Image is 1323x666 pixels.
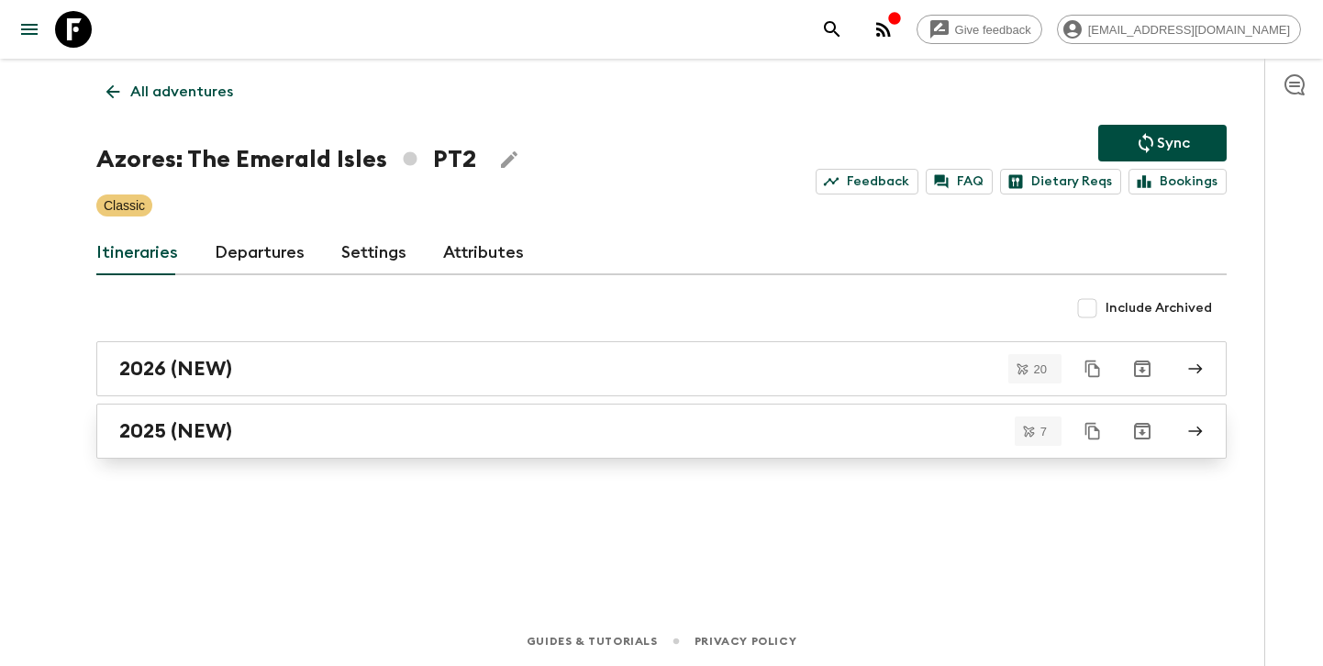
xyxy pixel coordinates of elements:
a: Settings [341,231,406,275]
a: FAQ [926,169,993,194]
p: Classic [104,196,145,215]
button: Duplicate [1076,352,1109,385]
button: Archive [1124,350,1161,387]
span: Give feedback [945,23,1041,37]
h2: 2026 (NEW) [119,357,232,381]
h2: 2025 (NEW) [119,419,232,443]
button: Edit Adventure Title [491,141,528,178]
div: [EMAIL_ADDRESS][DOMAIN_NAME] [1057,15,1301,44]
a: Guides & Tutorials [527,631,658,651]
h1: Azores: The Emerald Isles PT2 [96,141,476,178]
span: 20 [1023,363,1058,375]
a: Attributes [443,231,524,275]
span: Include Archived [1106,299,1212,317]
button: Duplicate [1076,415,1109,448]
a: Departures [215,231,305,275]
a: 2025 (NEW) [96,404,1227,459]
a: Privacy Policy [695,631,796,651]
a: Give feedback [917,15,1042,44]
p: Sync [1157,132,1190,154]
a: All adventures [96,73,243,110]
button: menu [11,11,48,48]
button: Archive [1124,413,1161,450]
a: Bookings [1128,169,1227,194]
button: Sync adventure departures to the booking engine [1098,125,1227,161]
span: 7 [1029,426,1058,438]
span: [EMAIL_ADDRESS][DOMAIN_NAME] [1078,23,1300,37]
a: 2026 (NEW) [96,341,1227,396]
a: Itineraries [96,231,178,275]
p: All adventures [130,81,233,103]
button: search adventures [814,11,850,48]
a: Feedback [816,169,918,194]
a: Dietary Reqs [1000,169,1121,194]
